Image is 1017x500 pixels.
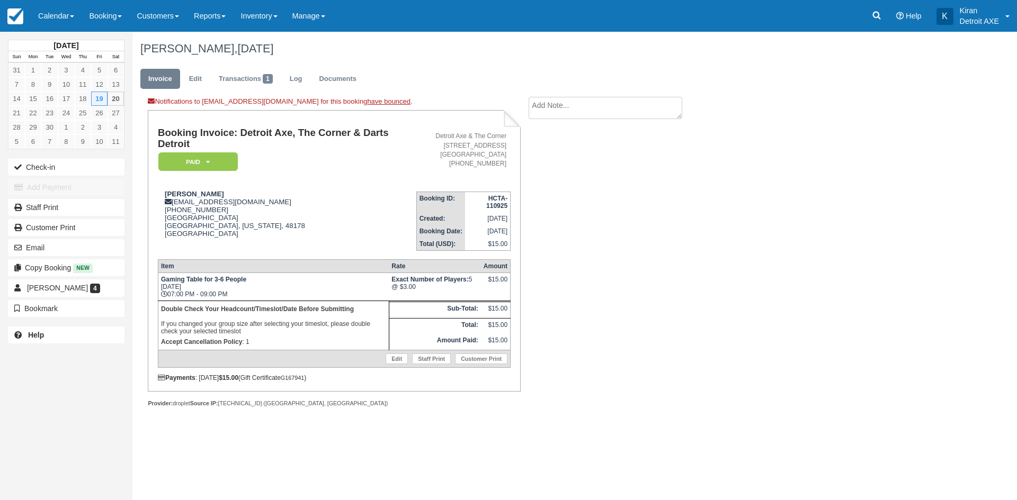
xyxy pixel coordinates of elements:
[8,199,124,216] a: Staff Print
[75,134,91,149] a: 9
[75,106,91,120] a: 25
[465,225,511,238] td: [DATE]
[91,134,108,149] a: 10
[75,77,91,92] a: 11
[58,120,74,134] a: 1
[41,92,58,106] a: 16
[219,374,238,381] strong: $15.00
[484,276,507,292] div: $15.00
[481,318,511,334] td: $15.00
[91,92,108,106] a: 19
[140,42,887,55] h1: [PERSON_NAME],
[148,399,520,407] div: droplet [TECHNICAL_ID] ([GEOGRAPHIC_DATA], [GEOGRAPHIC_DATA])
[263,74,273,84] span: 1
[481,334,511,350] td: $15.00
[91,77,108,92] a: 12
[90,284,100,293] span: 4
[148,97,520,110] div: Notifications to [EMAIL_ADDRESS][DOMAIN_NAME] for this booking .
[161,338,242,346] strong: Accept Cancellation Policy
[158,374,511,381] div: : [DATE] (Gift Certificate )
[161,337,386,347] p: : 1
[8,326,124,343] a: Help
[960,5,999,16] p: Kiran
[8,51,25,63] th: Sun
[8,300,124,317] button: Bookmark
[25,120,41,134] a: 29
[25,134,41,149] a: 6
[8,106,25,120] a: 21
[416,192,465,212] th: Booking ID:
[41,120,58,134] a: 30
[41,106,58,120] a: 23
[8,259,124,276] button: Copy Booking New
[190,400,218,406] strong: Source IP:
[896,12,904,20] i: Help
[25,92,41,106] a: 15
[108,120,124,134] a: 4
[91,106,108,120] a: 26
[165,190,224,198] strong: [PERSON_NAME]
[53,41,78,50] strong: [DATE]
[75,92,91,106] a: 18
[158,260,389,273] th: Item
[936,8,953,25] div: K
[108,77,124,92] a: 13
[8,63,25,77] a: 31
[8,159,124,176] button: Check-in
[8,239,124,256] button: Email
[8,219,124,236] a: Customer Print
[108,63,124,77] a: 6
[108,92,124,106] a: 20
[486,195,507,210] strong: HCTA-110925
[75,120,91,134] a: 2
[91,63,108,77] a: 5
[75,51,91,63] th: Thu
[960,16,999,26] p: Detroit AXE
[282,69,310,89] a: Log
[455,353,507,364] a: Customer Print
[108,134,124,149] a: 11
[25,106,41,120] a: 22
[367,97,411,105] a: have bounced
[416,238,465,251] th: Total (USD):
[181,69,210,89] a: Edit
[416,212,465,225] th: Created:
[25,63,41,77] a: 1
[481,302,511,318] td: $15.00
[237,42,273,55] span: [DATE]
[389,273,480,301] td: 5 @ $3.00
[8,92,25,106] a: 14
[41,51,58,63] th: Tue
[465,212,511,225] td: [DATE]
[58,63,74,77] a: 3
[27,284,88,292] span: [PERSON_NAME]
[7,8,23,24] img: checkfront-main-nav-mini-logo.png
[108,51,124,63] th: Sat
[465,238,511,251] td: $15.00
[140,69,180,89] a: Invoice
[161,276,246,283] strong: Gaming Table for 3-6 People
[906,12,922,20] span: Help
[8,179,124,196] button: Add Payment
[73,263,93,272] span: New
[161,305,354,313] b: Double Check Your Headcount/Timeslot/Date Before Submitting
[8,134,25,149] a: 5
[281,375,304,381] small: G167941
[311,69,364,89] a: Documents
[389,302,480,318] th: Sub-Total:
[75,63,91,77] a: 4
[391,276,468,283] strong: Exact Number of Players
[389,260,480,273] th: Rate
[58,106,74,120] a: 24
[211,69,281,89] a: Transactions1
[41,77,58,92] a: 9
[91,51,108,63] th: Fri
[41,63,58,77] a: 2
[25,77,41,92] a: 8
[481,260,511,273] th: Amount
[416,225,465,238] th: Booking Date:
[386,353,408,364] a: Edit
[58,92,74,106] a: 17
[58,51,74,63] th: Wed
[8,120,25,134] a: 28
